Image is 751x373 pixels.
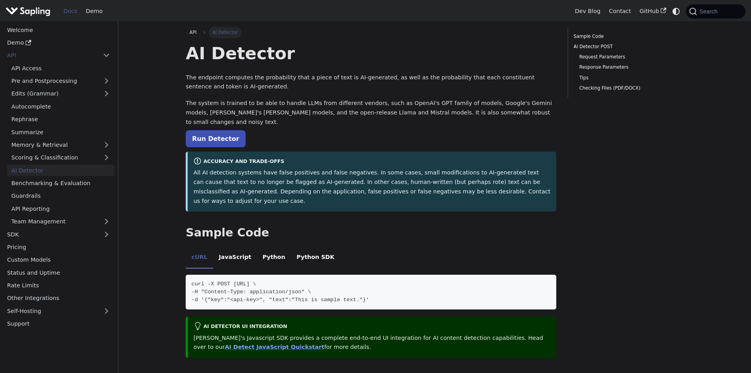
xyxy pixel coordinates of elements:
[3,37,114,49] a: Demo
[192,289,311,295] span: -H "Content-Type: application/json" \
[3,242,114,253] a: Pricing
[186,226,556,240] h2: Sample Code
[671,6,682,17] button: Switch between dark and light mode (currently system mode)
[99,50,114,61] button: Collapse sidebar category 'API'
[570,5,604,17] a: Dev Blog
[194,334,551,352] p: [PERSON_NAME]'s Javascript SDK provides a complete end-to-end UI integration for AI content detec...
[579,53,678,61] a: Request Parameters
[3,318,114,330] a: Support
[697,8,722,15] span: Search
[7,88,114,99] a: Edits (Grammar)
[194,168,551,206] p: All AI detection systems have false positives and false negatives. In some cases, small modificat...
[3,292,114,304] a: Other Integrations
[186,27,556,38] nav: Breadcrumbs
[7,190,114,202] a: Guardrails
[194,157,551,167] div: Accuracy and Trade-offs
[190,30,197,35] span: API
[3,280,114,291] a: Rate Limits
[7,216,114,227] a: Team Management
[579,84,678,92] a: Checking Files (PDF/DOCX)
[605,5,635,17] a: Contact
[7,62,114,74] a: API Access
[257,247,291,269] li: Python
[3,267,114,278] a: Status and Uptime
[82,5,107,17] a: Demo
[6,6,53,17] a: Sapling.aiSapling.ai
[7,114,114,125] a: Rephrase
[192,297,369,303] span: -d '{"key":"<api-key>", "text":"This is sample text."}'
[186,130,245,147] a: Run Detector
[3,229,99,240] a: SDK
[3,305,114,317] a: Self-Hosting
[209,27,242,38] span: AI Detector
[186,247,213,269] li: cURL
[686,4,745,19] button: Search (Command+K)
[7,165,114,176] a: AI Detector
[186,27,200,38] a: API
[7,75,114,87] a: Pre and Postprocessing
[635,5,670,17] a: GitHub
[186,43,556,64] h1: AI Detector
[59,5,82,17] a: Docs
[3,50,99,61] a: API
[6,6,50,17] img: Sapling.ai
[579,74,678,82] a: Tips
[192,281,256,287] span: curl -X POST [URL] \
[7,152,114,163] a: Scoring & Classification
[7,139,114,151] a: Memory & Retrieval
[7,203,114,214] a: API Reporting
[99,229,114,240] button: Expand sidebar category 'SDK'
[3,24,114,36] a: Welcome
[194,322,551,332] div: AI Detector UI integration
[7,178,114,189] a: Benchmarking & Evaluation
[186,73,556,92] p: The endpoint computes the probability that a piece of text is AI-generated, as well as the probab...
[574,43,680,51] a: AI Detector POST
[213,247,257,269] li: JavaScript
[225,344,324,350] a: AI Detect JavaScript Quickstart
[574,33,680,40] a: Sample Code
[7,101,114,112] a: Autocomplete
[291,247,340,269] li: Python SDK
[3,254,114,266] a: Custom Models
[186,99,556,127] p: The system is trained to be able to handle LLMs from different vendors, such as OpenAI's GPT fami...
[7,126,114,138] a: Summarize
[579,64,678,71] a: Response Parameters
